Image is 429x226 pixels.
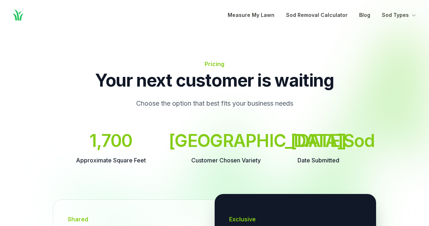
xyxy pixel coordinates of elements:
a: Blog [359,11,370,19]
p: Choose the option that best fits your business needs [94,98,336,109]
a: Sod Removal Calculator [286,11,348,19]
dd: [DATE] [290,132,347,149]
h3: Exclusive [229,214,362,224]
p: Your next customer is waiting [53,72,376,89]
dt: Approximate Square Feet [76,155,146,165]
a: Measure My Lawn [228,11,274,19]
h3: Shared [68,214,200,224]
dd: 1,700 [76,132,146,149]
dd: [GEOGRAPHIC_DATA] Sod [169,132,284,149]
dt: Date Submitted [290,155,347,165]
h2: Pricing [53,59,376,69]
dt: Customer Chosen Variety [169,155,284,165]
button: Sod Types [382,11,417,19]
